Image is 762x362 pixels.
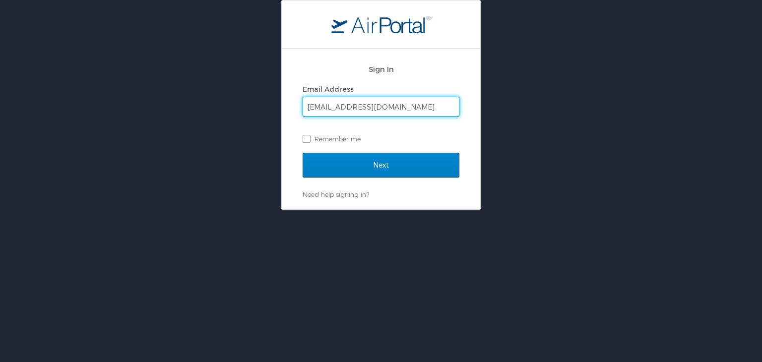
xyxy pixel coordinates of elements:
label: Remember me [303,131,459,146]
label: Email Address [303,85,354,93]
input: Next [303,153,459,178]
img: logo [331,15,431,33]
a: Need help signing in? [303,190,369,198]
h2: Sign In [303,63,459,75]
